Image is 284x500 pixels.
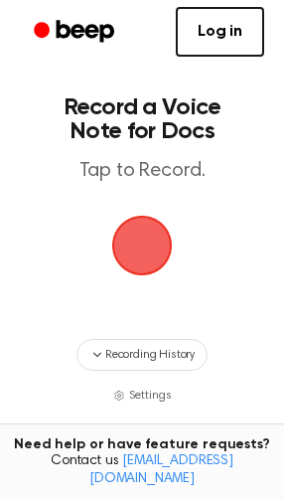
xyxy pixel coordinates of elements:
a: Log in [176,7,264,57]
button: Settings [113,387,172,405]
span: Contact us [12,453,272,488]
a: [EMAIL_ADDRESS][DOMAIN_NAME] [89,454,233,486]
span: Recording History [105,346,195,364]
button: Recording History [76,339,208,371]
a: Beep [20,13,132,52]
img: Beep Logo [112,216,172,275]
span: Settings [129,387,172,405]
p: Tap to Record. [36,159,248,184]
h1: Record a Voice Note for Docs [36,95,248,143]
